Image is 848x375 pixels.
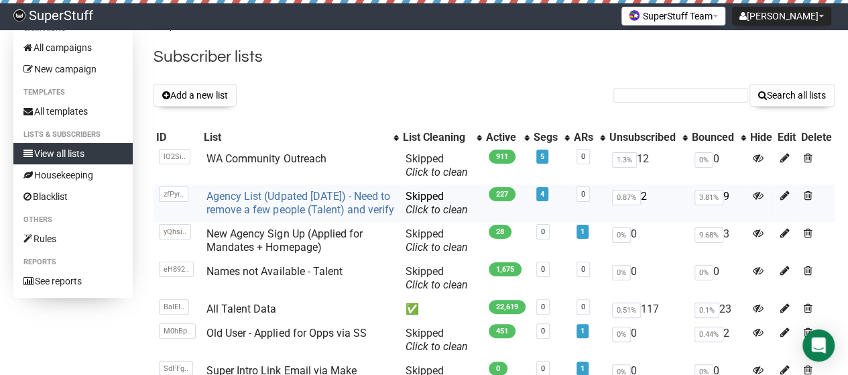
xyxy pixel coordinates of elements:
span: Skipped [406,190,468,216]
a: Housekeeping [13,164,133,186]
a: 0 [581,190,585,199]
button: Search all lists [749,84,835,107]
span: 0.87% [612,190,641,205]
a: Click to clean [406,278,468,291]
div: Active [486,131,518,144]
div: Open Intercom Messenger [802,329,835,362]
th: List: No sort applied, activate to apply an ascending sort [201,128,400,147]
div: Segs [534,131,558,144]
a: Click to clean [406,166,468,178]
span: 22,619 [489,300,526,314]
a: 0 [581,152,585,161]
div: List Cleaning [403,131,470,144]
img: 703728c54cf28541de94309996d5b0e3 [13,9,25,21]
td: 0 [689,260,747,297]
td: 2 [689,321,747,359]
h2: Subscriber lists [154,45,835,69]
td: 9 [689,184,747,222]
a: 1 [581,364,585,373]
span: 0% [612,327,631,342]
a: All Talent Data [206,303,276,315]
a: Blacklist [13,186,133,207]
td: 0 [607,260,689,297]
span: BaIEI.. [159,299,189,315]
th: Unsubscribed: No sort applied, activate to apply an ascending sort [607,128,689,147]
li: Lists & subscribers [13,127,133,143]
a: See reports [13,270,133,292]
a: 5 [540,152,544,161]
img: favicons [629,10,640,21]
span: 0% [694,265,713,280]
span: Skipped [406,227,468,254]
a: Click to clean [406,241,468,254]
span: 0.44% [694,327,723,342]
div: Unsubscribed [609,131,676,144]
td: 3 [689,222,747,260]
td: 2 [607,184,689,222]
span: lO2Si.. [159,149,190,164]
li: Templates [13,85,133,101]
div: Edit [778,131,796,144]
a: 0 [541,265,545,274]
a: 0 [541,327,545,335]
th: Edit: No sort applied, sorting is disabled [775,128,798,147]
td: 12 [607,147,689,184]
button: [PERSON_NAME] [732,7,831,25]
a: Agency List (Udpated [DATE]) - Need to remove a few people (Talent) and verify [206,190,393,216]
div: ARs [574,131,593,144]
li: Reports [13,254,133,270]
a: Click to clean [406,340,468,353]
span: 227 [489,187,516,201]
a: Old User - Applied for Opps via SS [206,327,366,339]
li: Others [13,212,133,228]
a: Click to clean [406,203,468,216]
th: ARs: No sort applied, activate to apply an ascending sort [571,128,607,147]
span: Skipped [406,265,468,291]
span: Skipped [406,327,468,353]
td: ✅ [400,297,483,321]
a: WA Community Outreach [206,152,326,165]
span: 1.3% [612,152,637,168]
td: 0 [689,147,747,184]
th: List Cleaning: No sort applied, activate to apply an ascending sort [400,128,483,147]
a: 0 [541,303,545,311]
span: zfPyr.. [159,186,188,202]
span: 451 [489,324,516,338]
th: Active: No sort applied, activate to apply an ascending sort [483,128,531,147]
span: 28 [489,225,511,239]
span: 3.81% [694,190,723,205]
td: 0 [607,222,689,260]
span: 0.51% [612,303,641,318]
a: 0 [581,303,585,311]
span: 0% [612,265,631,280]
span: 1,675 [489,262,522,276]
a: 0 [581,265,585,274]
span: M0hBp.. [159,323,196,339]
div: ID [156,131,198,144]
th: Delete: No sort applied, sorting is disabled [798,128,835,147]
th: Segs: No sort applied, activate to apply an ascending sort [531,128,571,147]
div: Hide [750,131,772,144]
a: 1 [581,227,585,236]
a: 0 [541,227,545,236]
div: Delete [801,131,832,144]
a: All templates [13,101,133,122]
span: 0.1% [694,303,719,318]
span: yQhsi.. [159,224,191,239]
a: Rules [13,228,133,250]
span: 9.68% [694,227,723,243]
span: Skipped [406,152,468,178]
a: New campaign [13,58,133,80]
td: 23 [689,297,747,321]
a: View all lists [13,143,133,164]
span: 0% [612,227,631,243]
span: 911 [489,150,516,164]
a: 4 [540,190,544,199]
a: New Agency Sign Up (Applied for Mandates + Homepage) [206,227,362,254]
span: eH892.. [159,262,194,277]
th: Bounced: No sort applied, activate to apply an ascending sort [689,128,747,147]
a: Names not Available - Talent [206,265,342,278]
th: Hide: No sort applied, sorting is disabled [747,128,775,147]
div: Bounced [692,131,734,144]
a: 0 [541,364,545,373]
